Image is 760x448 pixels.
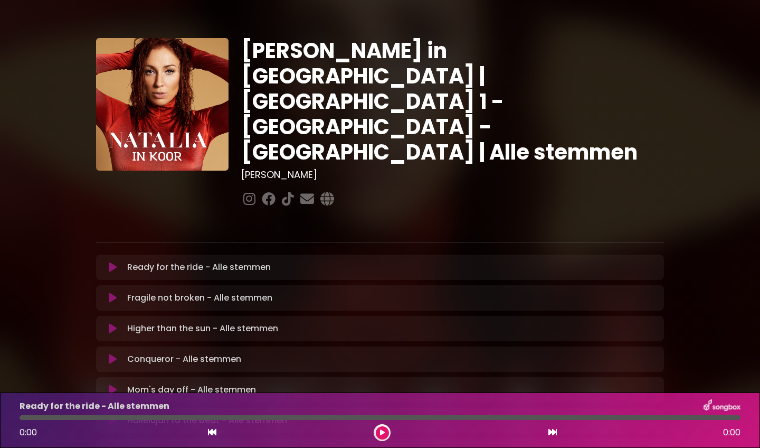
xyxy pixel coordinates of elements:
p: Fragile not broken - Alle stemmen [127,292,272,304]
span: 0:00 [723,426,740,439]
h1: [PERSON_NAME] in [GEOGRAPHIC_DATA] | [GEOGRAPHIC_DATA] 1 - [GEOGRAPHIC_DATA] - [GEOGRAPHIC_DATA] ... [241,38,664,165]
p: Mom's day off - Alle stemmen [127,384,256,396]
h3: [PERSON_NAME] [241,169,664,181]
p: Conqueror - Alle stemmen [127,353,241,366]
span: 0:00 [20,426,37,438]
p: Ready for the ride - Alle stemmen [20,400,169,413]
img: YTVS25JmS9CLUqXqkEhs [96,38,229,171]
p: Higher than the sun - Alle stemmen [127,322,278,335]
p: Ready for the ride - Alle stemmen [127,261,271,274]
img: songbox-logo-white.png [704,399,740,413]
